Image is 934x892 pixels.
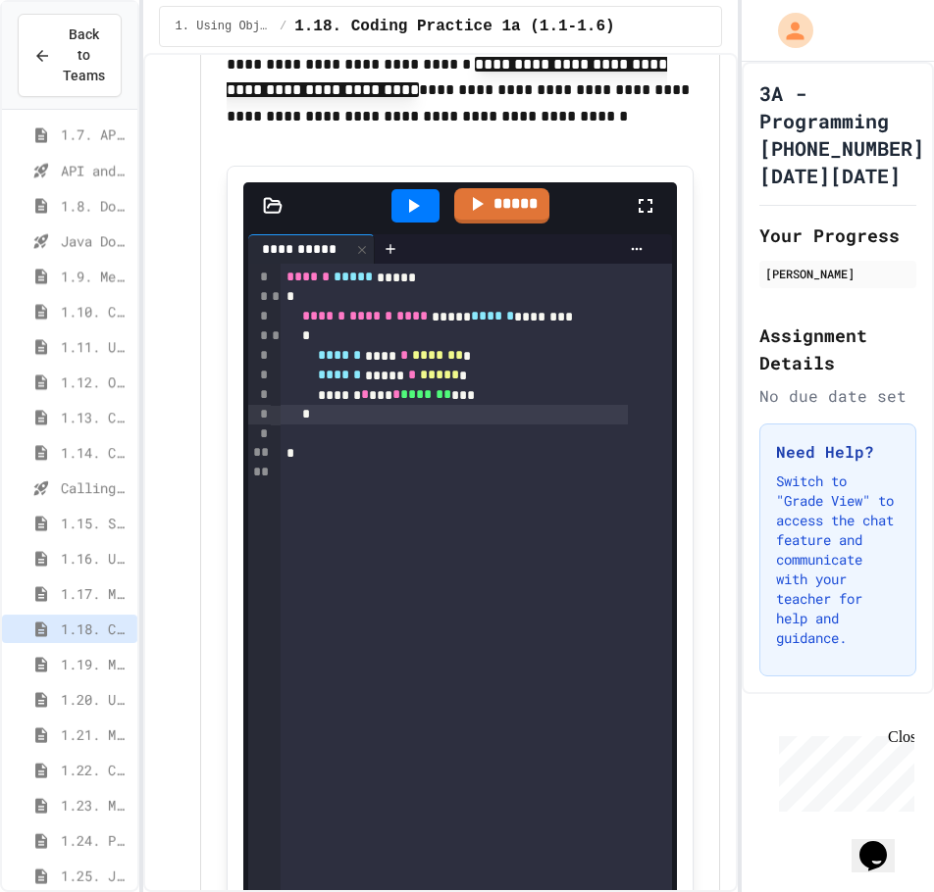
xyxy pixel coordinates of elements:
iframe: chat widget [771,728,914,812]
div: No due date set [759,384,916,408]
div: Chat with us now!Close [8,8,135,124]
span: 1.19. Multiple Choice Exercises for Unit 1a (1.1-1.6) [61,654,130,674]
span: 1.13. Creating and Initializing Objects: Constructors [61,407,130,427]
div: [PERSON_NAME] [765,265,910,282]
span: 1.24. Practice Test for Objects (1.12-1.14) [61,830,130,851]
h2: Assignment Details [759,322,916,376]
span: 1.11. Using the Math Class [61,336,130,357]
h2: Your Progress [759,222,916,249]
span: Java Documentation with Comments - Topic 1.8 [61,230,130,251]
span: 1.18. Coding Practice 1a (1.1-1.6) [61,619,130,639]
span: 1.9. Method Signatures [61,266,130,286]
span: / [280,19,286,34]
span: Calling Instance Methods - Topic 1.14 [61,477,130,498]
span: 1.25. Java Swing GUIs (optional) [61,866,130,886]
span: Back to Teams [63,25,105,86]
span: 1.15. Strings [61,513,130,533]
span: 1.18. Coding Practice 1a (1.1-1.6) [294,15,614,38]
span: 1.14. Calling Instance Methods [61,442,130,463]
span: 1.22. Coding Practice 1b (1.7-1.15) [61,760,130,780]
span: 1.21. Mixed Up Code Practice 1b (1.7-1.15) [61,724,130,745]
span: 1.10. Calling Class Methods [61,301,130,322]
h3: Need Help? [776,440,900,464]
p: Switch to "Grade View" to access the chat feature and communicate with your teacher for help and ... [776,471,900,648]
span: 1.12. Objects - Instances of Classes [61,372,130,392]
div: My Account [757,8,818,53]
span: 1.23. Multiple Choice Exercises for Unit 1b (1.9-1.15) [61,795,130,816]
span: API and Libraries - Topic 1.7 [61,160,130,180]
span: 1.20. Unit Summary 1b (1.7-1.15) [61,689,130,710]
span: 1. Using Objects and Methods [176,19,272,34]
span: 1.7. APIs and Libraries [61,124,130,145]
span: 1.16. Unit Summary 1a (1.1-1.6) [61,548,130,569]
h1: 3A - Programming [PHONE_NUMBER][DATE][DATE] [759,79,924,189]
span: 1.17. Mixed Up Code Practice 1.1-1.6 [61,583,130,604]
iframe: chat widget [852,814,914,872]
span: 1.8. Documentation with Comments and Preconditions [61,195,130,216]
